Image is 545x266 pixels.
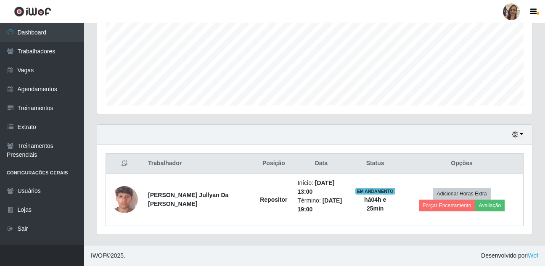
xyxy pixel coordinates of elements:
strong: há 04 h e 25 min [364,196,386,212]
strong: [PERSON_NAME] Jullyan Da [PERSON_NAME] [148,192,228,207]
button: Avaliação [475,200,505,211]
span: EM ANDAMENTO [355,188,395,195]
th: Posição [255,154,292,174]
span: Desenvolvido por [481,251,538,260]
span: IWOF [91,252,106,259]
th: Data [293,154,350,174]
img: CoreUI Logo [14,6,51,17]
th: Trabalhador [143,154,255,174]
img: 1758025525824.jpeg [111,176,138,224]
span: © 2025 . [91,251,125,260]
li: Término: [298,196,345,214]
th: Opções [400,154,523,174]
li: Início: [298,179,345,196]
button: Adicionar Horas Extra [433,188,490,200]
a: iWof [526,252,538,259]
strong: Repositor [260,196,287,203]
button: Forçar Encerramento [419,200,475,211]
time: [DATE] 13:00 [298,179,335,195]
th: Status [350,154,400,174]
